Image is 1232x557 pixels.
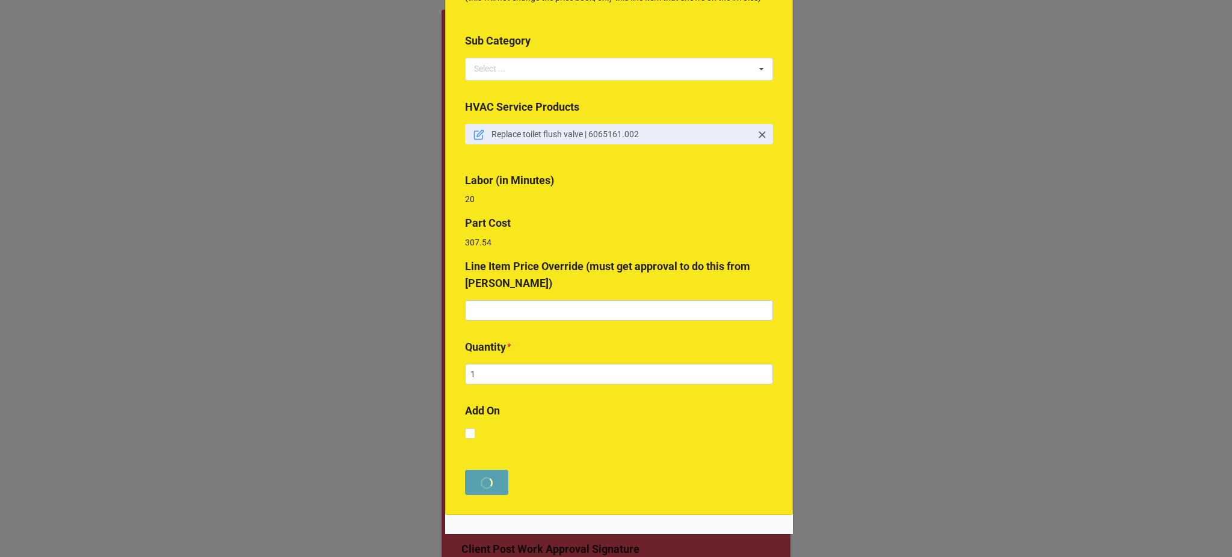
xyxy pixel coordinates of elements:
[471,62,523,76] div: Select ...
[465,193,773,205] p: 20
[465,402,500,419] label: Add On
[465,99,579,115] label: HVAC Service Products
[465,236,773,248] p: 307.54
[465,32,531,49] label: Sub Category
[491,128,751,140] p: Replace toilet flush valve | 6065161.002
[465,339,506,355] label: Quantity
[465,217,511,229] b: Part Cost
[465,174,554,186] b: Labor (in Minutes)
[465,258,773,292] label: Line Item Price Override (must get approval to do this from [PERSON_NAME])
